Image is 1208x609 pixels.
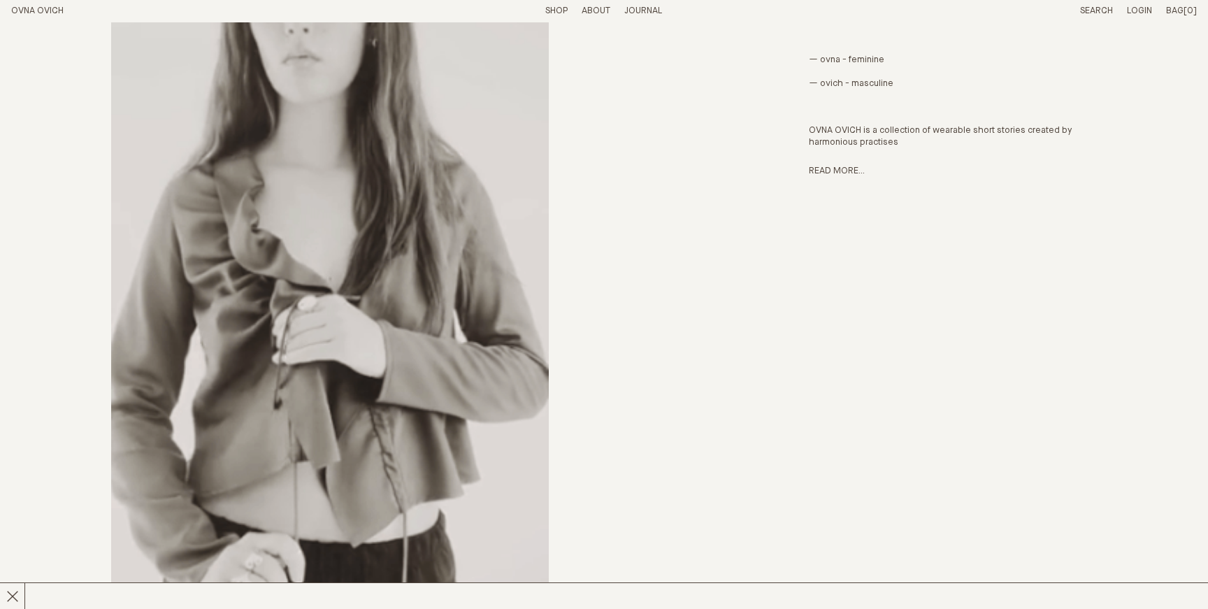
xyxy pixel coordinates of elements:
a: Shop [545,6,568,15]
summary: About [582,6,610,17]
a: Read more... [809,166,865,175]
a: Search [1080,6,1113,15]
a: Home [11,6,64,15]
span: Bag [1166,6,1184,15]
a: Login [1127,6,1152,15]
p: — ovna - feminine — ovich - masculine OVNA OVICH is a collection of wearable short stories create... [809,55,1097,149]
a: Journal [624,6,662,15]
span: [0] [1184,6,1197,15]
